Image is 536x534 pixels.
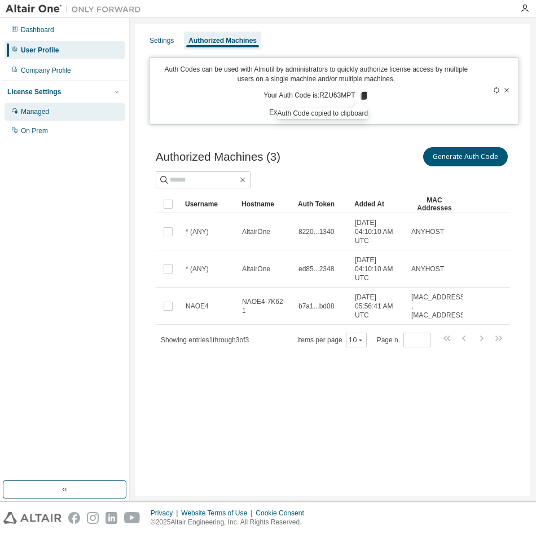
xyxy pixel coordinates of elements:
p: Auth Codes can be used with Almutil by administrators to quickly authorize license access by mult... [156,65,476,84]
span: ed85...2348 [298,264,334,273]
div: License Settings [7,87,61,96]
div: Auth Code copied to clipboard [277,108,368,119]
div: Company Profile [21,66,71,75]
div: Added At [354,195,402,213]
div: Auth Token [298,195,345,213]
span: [DATE] 04:10:10 AM UTC [355,255,401,283]
img: linkedin.svg [106,512,117,524]
div: Settings [150,36,174,45]
div: On Prem [21,126,48,135]
div: User Profile [21,46,59,55]
span: Items per page [297,333,367,347]
button: 10 [349,336,364,345]
div: Username [185,195,232,213]
span: [DATE] 04:10:10 AM UTC [355,218,401,245]
p: Your Auth Code is: RZU63MPT [263,91,368,101]
span: Authorized Machines (3) [156,151,280,164]
div: Website Terms of Use [181,509,256,518]
div: Dashboard [21,25,54,34]
span: ANYHOST [411,227,444,236]
span: AltairOne [242,264,270,273]
span: 8220...1340 [298,227,334,236]
span: AltairOne [242,227,270,236]
span: [DATE] 05:56:41 AM UTC [355,293,401,320]
div: Cookie Consent [256,509,310,518]
span: Showing entries 1 through 3 of 3 [161,336,249,344]
img: facebook.svg [68,512,80,524]
span: * (ANY) [186,264,209,273]
span: [MAC_ADDRESS] , [MAC_ADDRESS] [411,293,467,320]
p: Expires in 1 minutes, 35 seconds [156,108,476,117]
img: instagram.svg [87,512,99,524]
span: b7a1...bd08 [298,302,334,311]
span: * (ANY) [186,227,209,236]
img: youtube.svg [124,512,140,524]
span: Page n. [377,333,430,347]
img: altair_logo.svg [3,512,61,524]
span: NAOE4-7K62-1 [242,297,288,315]
button: Generate Auth Code [423,147,508,166]
span: NAOE4 [186,302,209,311]
div: Authorized Machines [188,36,257,45]
div: MAC Addresses [411,195,458,213]
img: Altair One [6,3,147,15]
div: Hostname [241,195,289,213]
div: Managed [21,107,49,116]
span: ANYHOST [411,264,444,273]
p: © 2025 Altair Engineering, Inc. All Rights Reserved. [151,518,311,527]
div: Privacy [151,509,181,518]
